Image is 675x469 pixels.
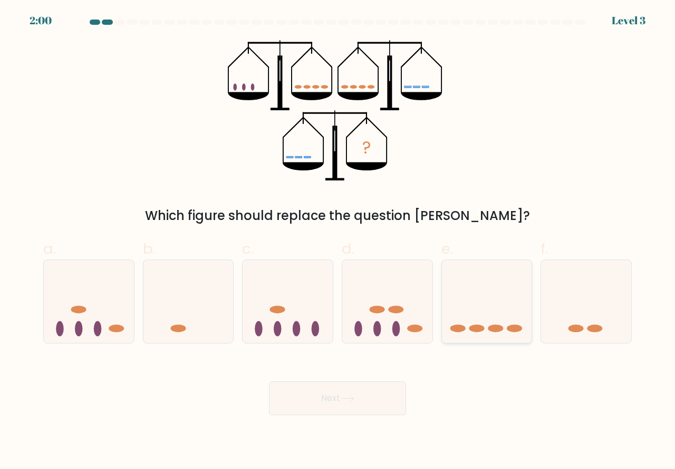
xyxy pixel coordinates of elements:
[362,137,371,160] tspan: ?
[342,238,354,259] span: d.
[43,238,56,259] span: a.
[30,13,52,28] div: 2:00
[242,238,254,259] span: c.
[269,381,406,415] button: Next
[441,238,453,259] span: e.
[612,13,645,28] div: Level 3
[143,238,156,259] span: b.
[541,238,548,259] span: f.
[50,206,625,225] div: Which figure should replace the question [PERSON_NAME]?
